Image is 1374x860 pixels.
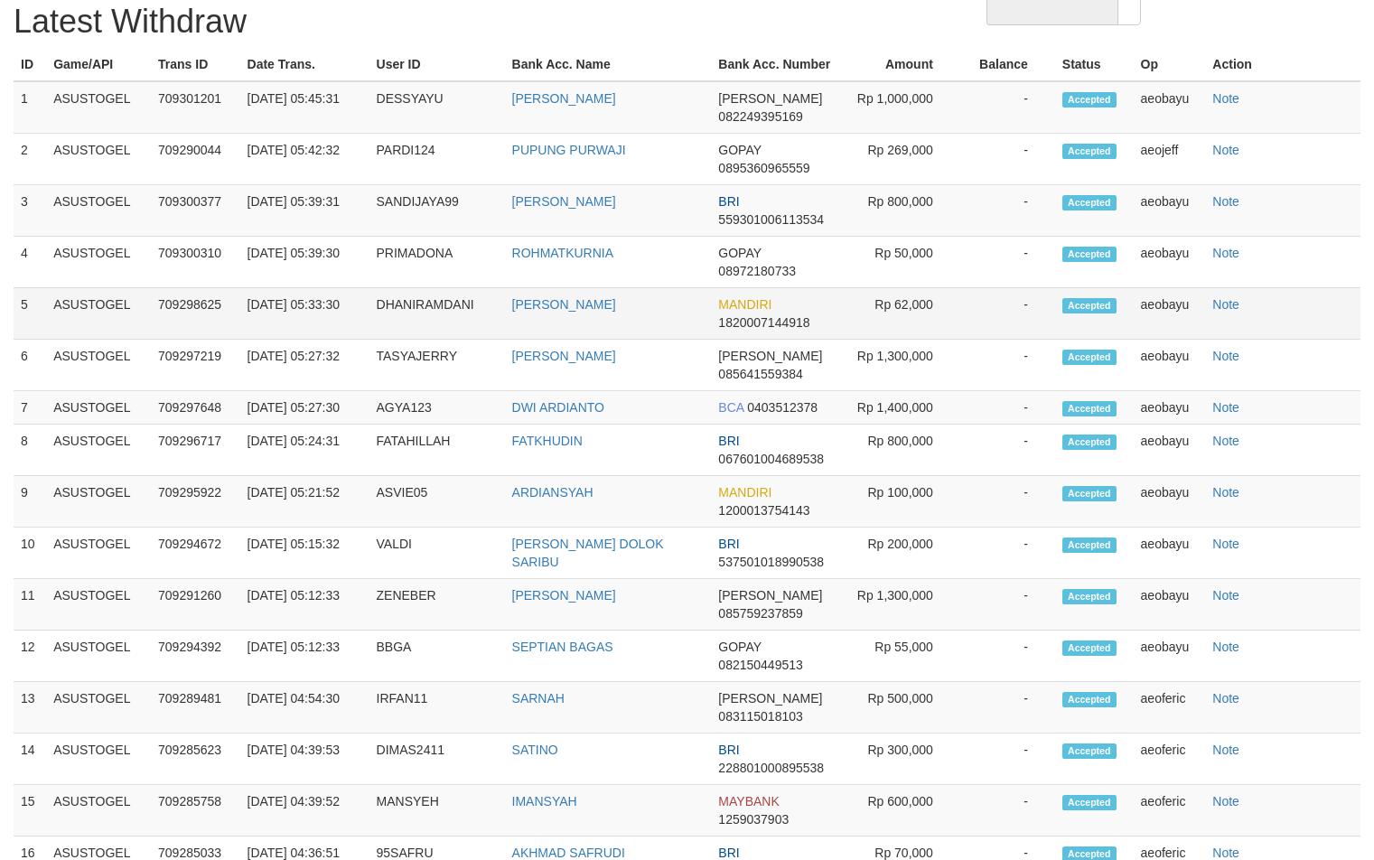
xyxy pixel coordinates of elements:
[1212,91,1239,106] a: Note
[718,434,739,448] span: BRI
[960,81,1055,134] td: -
[718,246,761,260] span: GOPAY
[718,143,761,157] span: GOPAY
[1134,340,1206,391] td: aeobayu
[14,579,46,631] td: 11
[369,340,505,391] td: TASYAJERRY
[718,555,824,569] span: 537501018990538
[369,631,505,682] td: BBGA
[240,682,369,734] td: [DATE] 04:54:30
[718,297,771,312] span: MANDIRI
[369,528,505,579] td: VALDI
[1212,588,1239,603] a: Note
[848,631,960,682] td: Rp 55,000
[1062,298,1117,313] span: Accepted
[960,476,1055,528] td: -
[848,734,960,785] td: Rp 300,000
[14,237,46,288] td: 4
[960,237,1055,288] td: -
[1134,48,1206,81] th: Op
[151,528,239,579] td: 709294672
[960,631,1055,682] td: -
[14,288,46,340] td: 5
[1062,350,1117,365] span: Accepted
[46,528,151,579] td: ASUSTOGEL
[369,579,505,631] td: ZENEBER
[1134,81,1206,134] td: aeobayu
[512,194,616,209] a: [PERSON_NAME]
[512,537,664,569] a: [PERSON_NAME] DOLOK SARIBU
[151,631,239,682] td: 709294392
[848,340,960,391] td: Rp 1,300,000
[1212,143,1239,157] a: Note
[1212,691,1239,706] a: Note
[848,288,960,340] td: Rp 62,000
[1212,194,1239,209] a: Note
[151,391,239,425] td: 709297648
[151,579,239,631] td: 709291260
[1062,435,1117,450] span: Accepted
[512,588,616,603] a: [PERSON_NAME]
[718,846,739,860] span: BRI
[46,579,151,631] td: ASUSTOGEL
[1062,795,1117,810] span: Accepted
[718,367,802,381] span: 085641559384
[14,81,46,134] td: 1
[151,288,239,340] td: 709298625
[1062,486,1117,501] span: Accepted
[1062,401,1117,416] span: Accepted
[1134,391,1206,425] td: aeobayu
[512,485,594,500] a: ARDIANSYAH
[512,143,626,157] a: PUPUNG PURWAJI
[718,264,796,278] span: 08972180733
[369,682,505,734] td: IRFAN11
[512,743,558,757] a: SATINO
[718,761,824,775] span: 228801000895538
[14,134,46,185] td: 2
[369,288,505,340] td: DHANIRAMDANI
[718,743,739,757] span: BRI
[848,785,960,837] td: Rp 600,000
[1134,476,1206,528] td: aeobayu
[960,185,1055,237] td: -
[240,785,369,837] td: [DATE] 04:39:52
[46,288,151,340] td: ASUSTOGEL
[718,812,789,827] span: 1259037903
[369,734,505,785] td: DIMAS2411
[848,579,960,631] td: Rp 1,300,000
[1134,631,1206,682] td: aeobayu
[1134,237,1206,288] td: aeobayu
[369,476,505,528] td: ASVIE05
[512,846,625,860] a: AKHMAD SAFRUDI
[1212,640,1239,654] a: Note
[14,48,46,81] th: ID
[46,476,151,528] td: ASUSTOGEL
[512,434,583,448] a: FATKHUDIN
[512,691,565,706] a: SARNAH
[14,528,46,579] td: 10
[1212,794,1239,809] a: Note
[718,640,761,654] span: GOPAY
[240,237,369,288] td: [DATE] 05:39:30
[718,606,802,621] span: 085759237859
[151,48,239,81] th: Trans ID
[1055,48,1134,81] th: Status
[512,349,616,363] a: [PERSON_NAME]
[1212,297,1239,312] a: Note
[1212,434,1239,448] a: Note
[369,134,505,185] td: PARDI124
[848,476,960,528] td: Rp 100,000
[240,340,369,391] td: [DATE] 05:27:32
[151,134,239,185] td: 709290044
[14,682,46,734] td: 13
[240,528,369,579] td: [DATE] 05:15:32
[46,631,151,682] td: ASUSTOGEL
[1205,48,1360,81] th: Action
[151,734,239,785] td: 709285623
[512,91,616,106] a: [PERSON_NAME]
[1212,485,1239,500] a: Note
[1062,640,1117,656] span: Accepted
[1062,195,1117,210] span: Accepted
[14,185,46,237] td: 3
[369,48,505,81] th: User ID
